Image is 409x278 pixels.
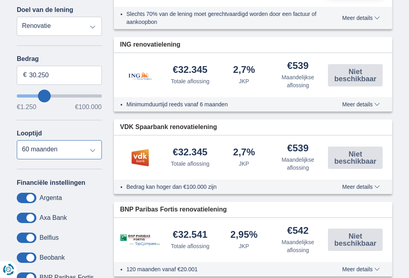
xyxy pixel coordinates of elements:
div: €32.345 [173,65,208,76]
button: Meer details [336,266,386,273]
li: Minimumduurtijd reeds vanaf 6 maanden [127,101,325,109]
button: Niet beschikbaar [328,65,383,87]
div: €32.541 [173,230,208,241]
div: Totale aflossing [171,78,210,86]
span: € [23,71,27,80]
div: 2,7% [233,65,255,76]
li: 120 maanden vanaf €20.001 [127,266,325,274]
button: Meer details [336,184,386,190]
div: Totale aflossing [171,160,210,168]
div: 2,7% [233,148,255,159]
span: Meer details [342,102,380,108]
div: Maandelijkse aflossing [274,239,322,255]
span: €100.000 [75,104,102,111]
label: Argenta [40,195,62,202]
span: Niet beschikbaar [330,69,380,83]
div: Maandelijkse aflossing [274,156,322,172]
span: ING renovatielening [120,41,181,50]
div: €539 [287,144,308,155]
label: Axa Bank [40,215,67,222]
div: Totale aflossing [171,243,210,251]
div: JKP [239,160,249,168]
span: VDK Spaarbank renovatielening [120,123,217,132]
div: 2,95% [230,230,258,241]
li: Bedrag kan hoger dan €100.000 zijn [127,183,325,191]
label: Belfius [40,235,59,242]
button: Niet beschikbaar [328,229,383,251]
img: product.pl.alt BNP Paribas Fortis [120,235,160,246]
button: Meer details [336,15,386,22]
label: Beobank [40,255,65,262]
div: €539 [287,61,308,72]
span: €1.250 [17,104,36,111]
div: JKP [239,243,249,251]
img: product.pl.alt VDK bank [120,148,160,168]
li: Slechts 70% van de lening moet gerechtvaardigd worden door een factuur of aankoopbon [127,10,325,26]
div: €542 [287,226,308,237]
div: Maandelijkse aflossing [274,74,322,90]
span: Meer details [342,16,380,21]
label: Bedrag [17,56,102,63]
span: Meer details [342,267,380,272]
button: Meer details [336,102,386,108]
label: Financiële instellingen [17,180,85,187]
img: product.pl.alt ING [120,62,160,89]
button: Niet beschikbaar [328,147,383,169]
div: JKP [239,78,249,86]
span: Niet beschikbaar [330,233,380,247]
div: €32.345 [173,148,208,159]
span: BNP Paribas Fortis renovatielening [120,206,227,215]
span: Niet beschikbaar [330,151,380,165]
label: Doel van de lening [17,7,73,14]
label: Looptijd [17,130,42,137]
span: Meer details [342,184,380,190]
input: wantToBorrow [17,95,102,98]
